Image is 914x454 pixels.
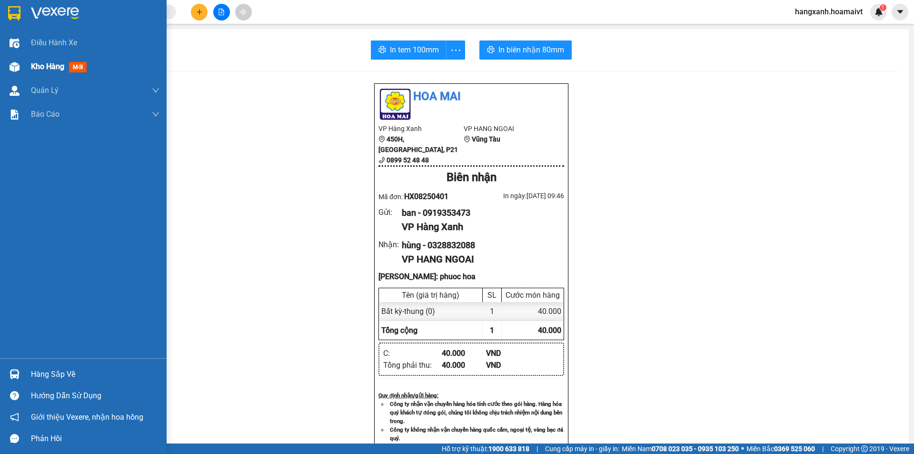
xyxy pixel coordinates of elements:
[774,445,815,453] strong: 0369 525 060
[378,46,386,55] span: printer
[490,326,494,335] span: 1
[622,444,739,454] span: Miền Nam
[378,123,464,134] li: VP Hàng Xanh
[892,4,908,20] button: caret-down
[10,413,19,422] span: notification
[152,111,159,118] span: down
[381,307,435,316] span: Bất kỳ - thung (0)
[442,347,486,359] div: 40.000
[31,432,159,446] div: Phản hồi
[240,9,247,15] span: aim
[488,445,529,453] strong: 1900 633 818
[378,391,564,400] div: Quy định nhận/gửi hàng :
[390,426,563,442] strong: Công ty không nhận vận chuyển hàng quốc cấm, ngoại tệ, vàng bạc đá quý.
[404,192,448,201] span: HX08250401
[235,4,252,20] button: aim
[471,191,564,201] div: In ngày: [DATE] 09:46
[69,62,87,72] span: mới
[5,40,66,51] li: VP Hàng Xanh
[31,62,64,71] span: Kho hàng
[390,44,439,56] span: In tem 100mm
[896,8,904,16] span: caret-down
[378,88,564,106] li: Hoa Mai
[881,4,884,11] span: 1
[402,206,556,220] div: ban - 0919353473
[371,40,447,60] button: printerIn tem 100mm
[31,108,60,120] span: Báo cáo
[10,110,20,120] img: solution-icon
[378,136,385,142] span: environment
[31,84,59,96] span: Quản Lý
[31,367,159,382] div: Hàng sắp về
[538,326,561,335] span: 40.000
[10,434,19,443] span: message
[383,347,442,359] div: C :
[31,411,143,423] span: Giới thiệu Vexere, nhận hoa hồng
[5,52,64,81] b: 450H, [GEOGRAPHIC_DATA], P21
[10,38,20,48] img: warehouse-icon
[381,326,417,335] span: Tổng cộng
[446,40,465,60] button: more
[378,271,564,282] div: [PERSON_NAME]: phuoc hoa
[387,156,429,164] b: 0899 52 48 48
[472,135,500,143] b: Vũng Tàu
[5,5,38,38] img: logo.jpg
[378,206,402,218] div: Gửi :
[402,220,556,234] div: VP Hàng Xanh
[31,37,77,49] span: Điều hành xe
[787,6,870,18] span: hangxanh.hoamaivt
[5,53,11,60] span: environment
[31,389,159,403] div: Hướng dẫn sử dụng
[378,239,402,251] div: Nhận :
[498,44,564,56] span: In biên nhận 80mm
[486,359,530,371] div: VND
[10,369,20,379] img: warehouse-icon
[464,123,549,134] li: VP HANG NGOAI
[447,44,465,56] span: more
[442,359,486,371] div: 40.000
[746,444,815,454] span: Miền Bắc
[504,291,561,300] div: Cước món hàng
[381,291,480,300] div: Tên (giá trị hàng)
[402,239,556,252] div: hùng - 0328832088
[74,52,102,60] b: Vũng Tàu
[502,302,564,321] div: 40.000
[485,291,499,300] div: SL
[483,302,502,321] div: 1
[191,4,208,20] button: plus
[464,136,470,142] span: environment
[378,88,412,121] img: logo.jpg
[10,62,20,72] img: warehouse-icon
[66,40,127,51] li: VP HANG NGOAI
[861,445,868,452] span: copyright
[196,9,203,15] span: plus
[66,53,72,60] span: environment
[390,401,562,424] strong: Công ty nhận vận chuyển hàng hóa tính cước theo gói hàng. Hàng hóa quý khách tự đóng gói, chúng t...
[152,87,159,94] span: down
[479,40,572,60] button: printerIn biên nhận 80mm
[378,191,471,202] div: Mã đơn:
[652,445,739,453] strong: 0708 023 035 - 0935 103 250
[378,157,385,163] span: phone
[402,252,556,267] div: VP HANG NGOAI
[10,86,20,96] img: warehouse-icon
[486,347,530,359] div: VND
[378,169,564,187] div: Biên nhận
[8,6,20,20] img: logo-vxr
[874,8,883,16] img: icon-new-feature
[218,9,225,15] span: file-add
[822,444,824,454] span: |
[383,359,442,371] div: Tổng phải thu :
[741,447,744,451] span: ⚪️
[213,4,230,20] button: file-add
[442,444,529,454] span: Hỗ trợ kỹ thuật:
[5,5,138,23] li: Hoa Mai
[880,4,886,11] sup: 1
[545,444,619,454] span: Cung cấp máy in - giấy in:
[10,391,19,400] span: question-circle
[487,46,495,55] span: printer
[536,444,538,454] span: |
